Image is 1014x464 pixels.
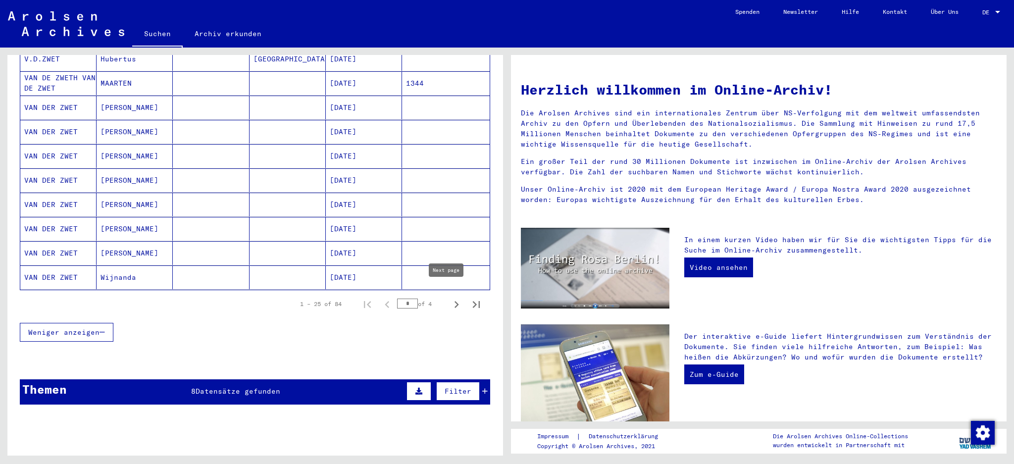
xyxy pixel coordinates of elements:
[250,47,326,71] mat-cell: [GEOGRAPHIC_DATA]
[537,431,670,442] div: |
[326,217,402,241] mat-cell: [DATE]
[970,420,994,444] div: Zustimmung ändern
[326,47,402,71] mat-cell: [DATE]
[773,441,908,450] p: wurden entwickelt in Partnerschaft mit
[684,331,997,362] p: Der interaktive e-Guide liefert Hintergrundwissen zum Verständnis der Dokumente. Sie finden viele...
[326,265,402,289] mat-cell: [DATE]
[521,108,997,150] p: Die Arolsen Archives sind ein internationales Zentrum über NS-Verfolgung mit dem weltweit umfasse...
[436,382,480,401] button: Filter
[132,22,183,48] a: Suchen
[97,71,173,95] mat-cell: MAARTEN
[97,193,173,216] mat-cell: [PERSON_NAME]
[97,168,173,192] mat-cell: [PERSON_NAME]
[97,217,173,241] mat-cell: [PERSON_NAME]
[28,328,100,337] span: Weniger anzeigen
[326,168,402,192] mat-cell: [DATE]
[20,323,113,342] button: Weniger anzeigen
[773,432,908,441] p: Die Arolsen Archives Online-Collections
[20,265,97,289] mat-cell: VAN DER ZWET
[684,364,744,384] a: Zum e-Guide
[982,9,993,16] span: DE
[684,235,997,256] p: In einem kurzen Video haben wir für Sie die wichtigsten Tipps für die Suche im Online-Archiv zusa...
[397,299,447,309] div: of 4
[357,294,377,314] button: First page
[20,71,97,95] mat-cell: VAN DE ZWETH VAN DE ZWET
[22,380,67,398] div: Themen
[402,71,490,95] mat-cell: 1344
[466,294,486,314] button: Last page
[20,47,97,71] mat-cell: V.D.ZWET
[581,431,670,442] a: Datenschutzerklärung
[447,294,466,314] button: Next page
[537,442,670,451] p: Copyright © Arolsen Archives, 2021
[521,184,997,205] p: Unser Online-Archiv ist 2020 mit dem European Heritage Award / Europa Nostra Award 2020 ausgezeic...
[521,228,669,309] img: video.jpg
[20,144,97,168] mat-cell: VAN DER ZWET
[521,324,669,424] img: eguide.jpg
[191,387,196,396] span: 8
[300,300,342,309] div: 1 – 25 of 84
[196,387,280,396] span: Datensätze gefunden
[326,120,402,144] mat-cell: [DATE]
[97,47,173,71] mat-cell: Hubertus
[97,96,173,119] mat-cell: [PERSON_NAME]
[326,144,402,168] mat-cell: [DATE]
[97,241,173,265] mat-cell: [PERSON_NAME]
[20,217,97,241] mat-cell: VAN DER ZWET
[97,120,173,144] mat-cell: [PERSON_NAME]
[521,156,997,177] p: Ein großer Teil der rund 30 Millionen Dokumente ist inzwischen im Online-Archiv der Arolsen Archi...
[957,428,994,453] img: yv_logo.png
[20,193,97,216] mat-cell: VAN DER ZWET
[326,241,402,265] mat-cell: [DATE]
[537,431,576,442] a: Impressum
[445,387,471,396] span: Filter
[521,79,997,100] h1: Herzlich willkommen im Online-Archiv!
[183,22,273,46] a: Archiv erkunden
[326,71,402,95] mat-cell: [DATE]
[326,193,402,216] mat-cell: [DATE]
[97,144,173,168] mat-cell: [PERSON_NAME]
[684,258,753,277] a: Video ansehen
[20,96,97,119] mat-cell: VAN DER ZWET
[20,241,97,265] mat-cell: VAN DER ZWET
[377,294,397,314] button: Previous page
[97,265,173,289] mat-cell: Wijnanda
[326,96,402,119] mat-cell: [DATE]
[971,421,995,445] img: Zustimmung ändern
[20,120,97,144] mat-cell: VAN DER ZWET
[8,11,124,36] img: Arolsen_neg.svg
[20,168,97,192] mat-cell: VAN DER ZWET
